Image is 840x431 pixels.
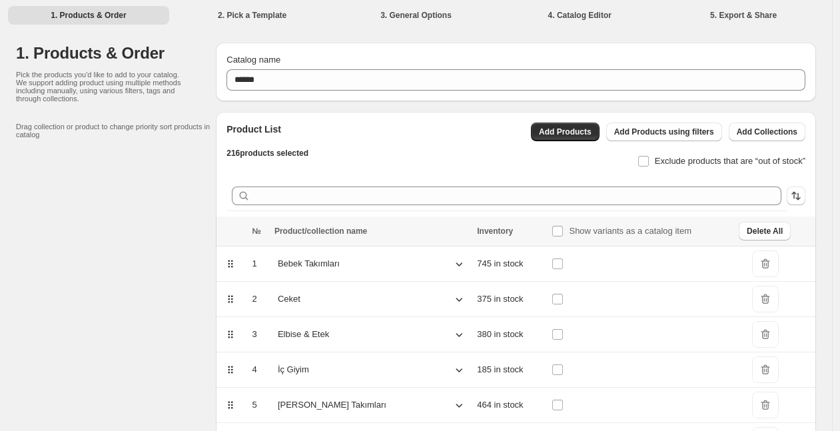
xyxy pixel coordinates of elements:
[278,257,340,270] p: Bebek Takımları
[278,398,386,412] p: [PERSON_NAME] Takımları
[16,71,189,103] p: Pick the products you'd like to add to your catalog. We support adding product using multiple met...
[252,364,256,374] span: 4
[729,123,805,141] button: Add Collections
[747,226,783,236] span: Delete All
[274,226,367,236] span: Product/collection name
[252,329,256,339] span: 3
[16,43,216,64] h1: 1. Products & Order
[473,282,548,317] td: 375 in stock
[226,55,280,65] span: Catalog name
[252,258,256,268] span: 1
[606,123,722,141] button: Add Products using filters
[278,292,300,306] p: Ceket
[278,328,329,341] p: Elbise & Etek
[739,222,791,240] button: Delete All
[539,127,592,137] span: Add Products
[473,352,548,388] td: 185 in stock
[252,294,256,304] span: 2
[473,388,548,423] td: 464 in stock
[226,123,308,136] h2: Product List
[252,400,256,410] span: 5
[252,226,260,236] span: №
[614,127,714,137] span: Add Products using filters
[477,226,544,236] div: Inventory
[655,156,805,166] span: Exclude products that are “out of stock”
[278,363,309,376] p: İç Giyim
[226,149,308,158] span: 216 products selected
[473,246,548,282] td: 745 in stock
[531,123,600,141] button: Add Products
[569,226,691,236] span: Show variants as a catalog item
[16,123,216,139] p: Drag collection or product to change priority sort products in catalog
[473,317,548,352] td: 380 in stock
[737,127,797,137] span: Add Collections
